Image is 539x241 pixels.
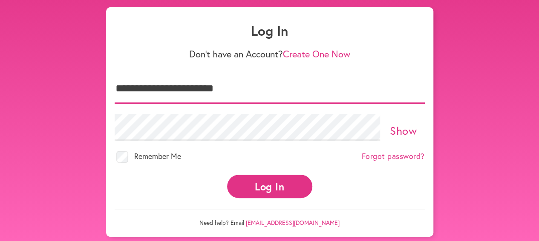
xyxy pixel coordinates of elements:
[115,23,425,39] h1: Log In
[115,48,425,60] p: Don't have an Account?
[362,152,425,161] a: Forgot password?
[115,210,425,227] p: Need help? Email
[283,48,350,60] a: Create One Now
[390,123,417,138] a: Show
[246,218,340,227] a: [EMAIL_ADDRESS][DOMAIN_NAME]
[134,151,181,161] span: Remember Me
[227,175,312,198] button: Log In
